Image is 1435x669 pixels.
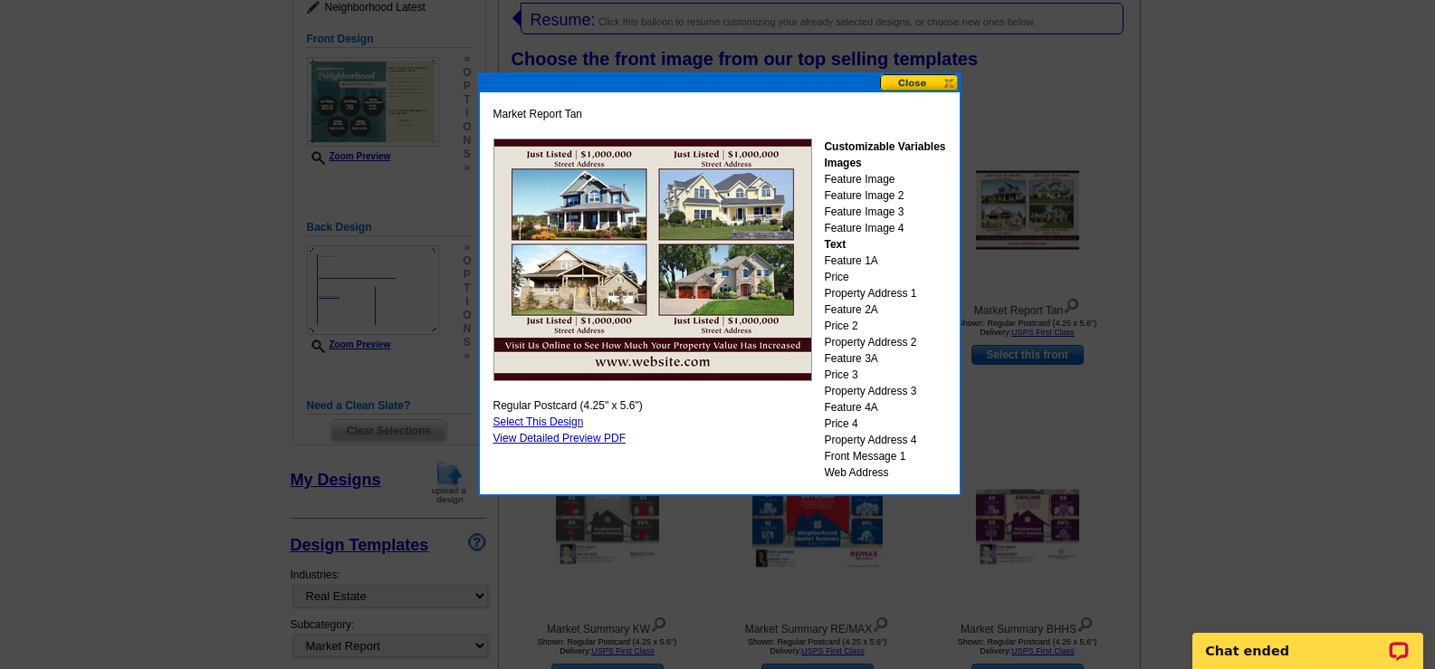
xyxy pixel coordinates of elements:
a: Select This Design [493,416,584,428]
strong: Customizable Variables [824,140,945,153]
img: marketreport_tan_reg_front_ALL.jpg [493,139,812,381]
a: View Detailed Preview PDF [493,432,627,444]
strong: Text [824,238,846,251]
span: Regular Postcard (4.25" x 5.6") [493,397,643,414]
strong: Images [824,157,861,169]
iframe: LiveChat chat widget [1181,612,1435,669]
span: Market Report Tan [493,106,583,122]
div: Feature Image Feature Image 2 Feature Image 3 Feature Image 4 Feature 1A Price Property Address 1... [824,139,945,481]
